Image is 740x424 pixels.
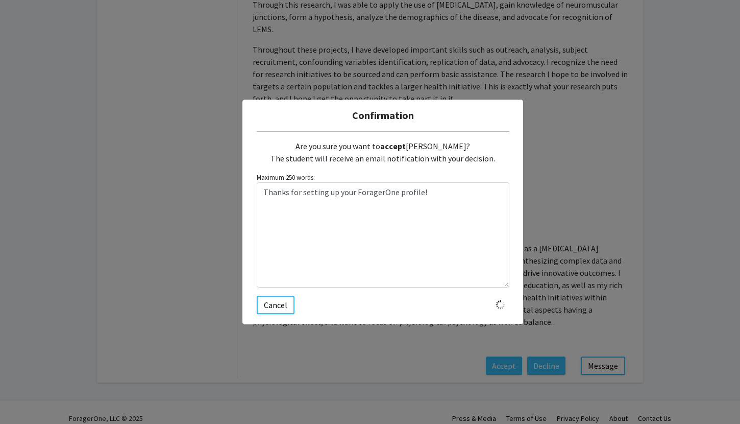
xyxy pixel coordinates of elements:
button: Cancel [257,296,294,314]
div: Are you sure you want to [PERSON_NAME]? The student will receive an email notification with your ... [257,132,509,173]
img: Loading [491,296,509,314]
iframe: Chat [8,378,43,416]
small: Maximum 250 words: [257,173,509,182]
textarea: Customize the message being sent to the student... [257,182,509,288]
h5: Confirmation [251,108,515,123]
b: accept [380,141,406,151]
